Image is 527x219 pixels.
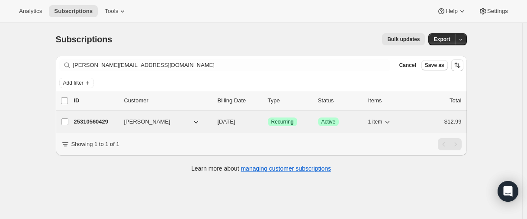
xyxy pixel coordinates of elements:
button: Sort the results [451,59,463,71]
button: Add filter [59,78,94,88]
button: Export [428,33,455,45]
span: [DATE] [218,118,235,125]
span: Recurring [271,118,294,125]
p: Showing 1 to 1 of 1 [71,140,119,149]
p: Billing Date [218,96,261,105]
button: Tools [100,5,132,17]
button: Help [432,5,471,17]
button: Analytics [14,5,47,17]
p: Customer [124,96,211,105]
p: Status [318,96,361,105]
p: 25310560429 [74,117,117,126]
button: Subscriptions [49,5,98,17]
a: managing customer subscriptions [241,165,331,172]
span: Subscriptions [56,35,112,44]
p: Total [450,96,461,105]
span: Active [321,118,336,125]
div: IDCustomerBilling DateTypeStatusItemsTotal [74,96,462,105]
button: 1 item [368,116,392,128]
div: 25310560429[PERSON_NAME][DATE]SuccessRecurringSuccessActive1 item$12.99 [74,116,462,128]
span: Tools [105,8,118,15]
div: Type [268,96,311,105]
input: Filter subscribers [73,59,391,71]
button: Save as [421,60,448,70]
span: Add filter [63,79,84,86]
span: $12.99 [444,118,462,125]
span: Save as [425,62,444,69]
div: Items [368,96,411,105]
span: Subscriptions [54,8,93,15]
nav: Pagination [438,138,462,150]
button: [PERSON_NAME] [119,115,206,129]
span: Bulk updates [387,36,420,43]
span: Export [434,36,450,43]
span: Settings [487,8,508,15]
span: Cancel [399,62,416,69]
span: Help [446,8,457,15]
p: ID [74,96,117,105]
span: 1 item [368,118,382,125]
p: Learn more about [191,164,331,173]
span: Analytics [19,8,42,15]
div: Open Intercom Messenger [498,181,518,202]
button: Settings [473,5,513,17]
button: Bulk updates [382,33,425,45]
button: Cancel [395,60,419,70]
span: [PERSON_NAME] [124,117,170,126]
